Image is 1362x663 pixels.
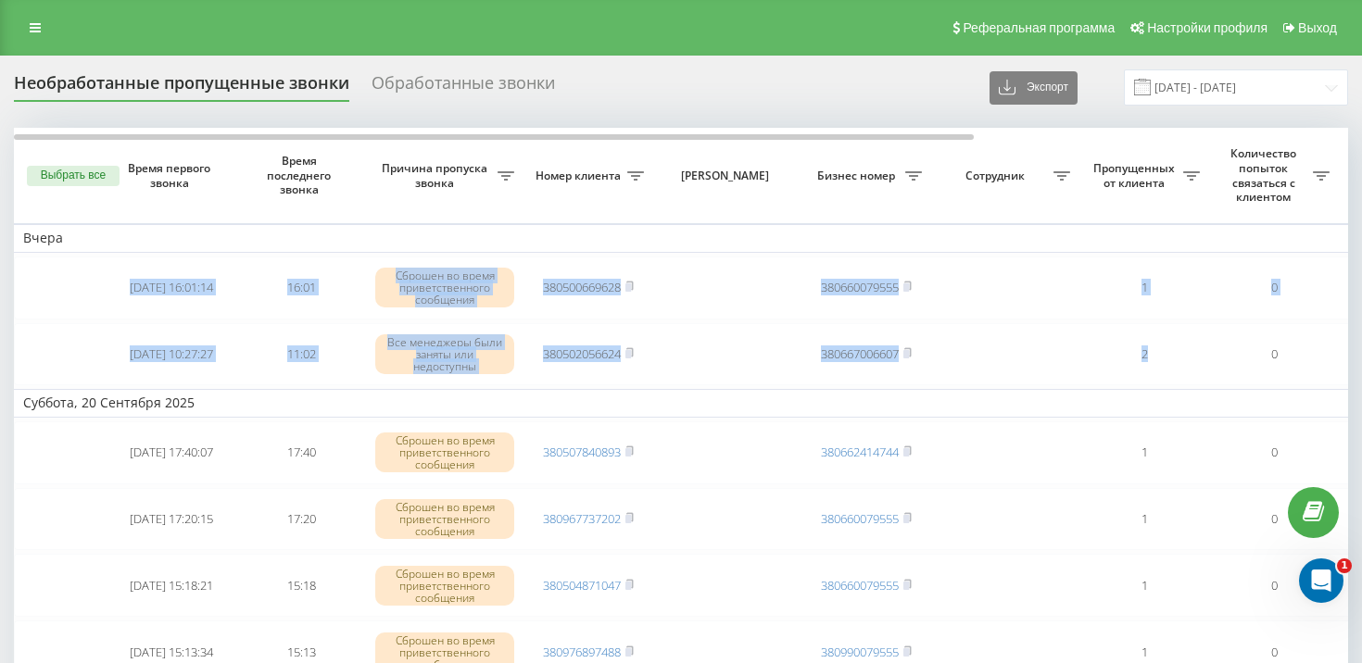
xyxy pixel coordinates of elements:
span: Пропущенных от клиента [1089,161,1183,190]
td: 15:18 [236,554,366,617]
a: 380967737202 [543,510,621,527]
div: Сброшен во время приветственного сообщения [375,566,514,607]
td: 2 [1079,323,1209,386]
a: 380504871047 [543,577,621,594]
td: 1 [1079,554,1209,617]
td: 0 [1209,554,1339,617]
td: 0 [1209,323,1339,386]
span: Номер клиента [533,169,627,183]
span: Время последнего звонка [251,154,351,197]
div: Сброшен во время приветственного сообщения [375,432,514,473]
td: 0 [1209,421,1339,484]
a: 380667006607 [821,345,899,362]
span: Бизнес номер [811,169,905,183]
td: 17:20 [236,488,366,551]
td: [DATE] 15:18:21 [107,554,236,617]
td: 1 [1079,256,1209,319]
span: 1 [1337,558,1352,573]
td: 0 [1209,256,1339,319]
td: 17:40 [236,421,366,484]
a: 380507840893 [543,444,621,460]
span: Время первого звонка [121,161,221,190]
span: Настройки профиля [1147,20,1267,35]
span: Реферальная программа [963,20,1115,35]
span: Сотрудник [940,169,1053,183]
td: 11:02 [236,323,366,386]
td: [DATE] 16:01:14 [107,256,236,319]
iframe: Intercom live chat [1299,558,1343,603]
div: Необработанные пропущенные звонки [14,73,349,102]
span: Количество попыток связаться с клиентом [1218,146,1313,204]
button: Выбрать все [27,166,120,186]
a: 380660079555 [821,577,899,594]
span: Выход [1298,20,1337,35]
a: 380662414744 [821,444,899,460]
a: 380976897488 [543,644,621,660]
td: 1 [1079,488,1209,551]
td: [DATE] 10:27:27 [107,323,236,386]
button: Экспорт [990,71,1078,105]
a: 380500669628 [543,279,621,295]
td: [DATE] 17:40:07 [107,421,236,484]
a: 380660079555 [821,510,899,527]
span: [PERSON_NAME] [669,169,786,183]
td: [DATE] 17:20:15 [107,488,236,551]
a: 380502056624 [543,345,621,362]
div: Обработанные звонки [372,73,555,102]
td: 1 [1079,421,1209,484]
div: Сброшен во время приветственного сообщения [375,268,514,308]
div: Сброшен во время приветственного сообщения [375,499,514,540]
td: 0 [1209,488,1339,551]
a: 380660079555 [821,279,899,295]
div: Все менеджеры были заняты или недоступны [375,334,514,375]
td: 16:01 [236,256,366,319]
a: 380990079555 [821,644,899,660]
span: Причина пропуска звонка [375,161,498,190]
